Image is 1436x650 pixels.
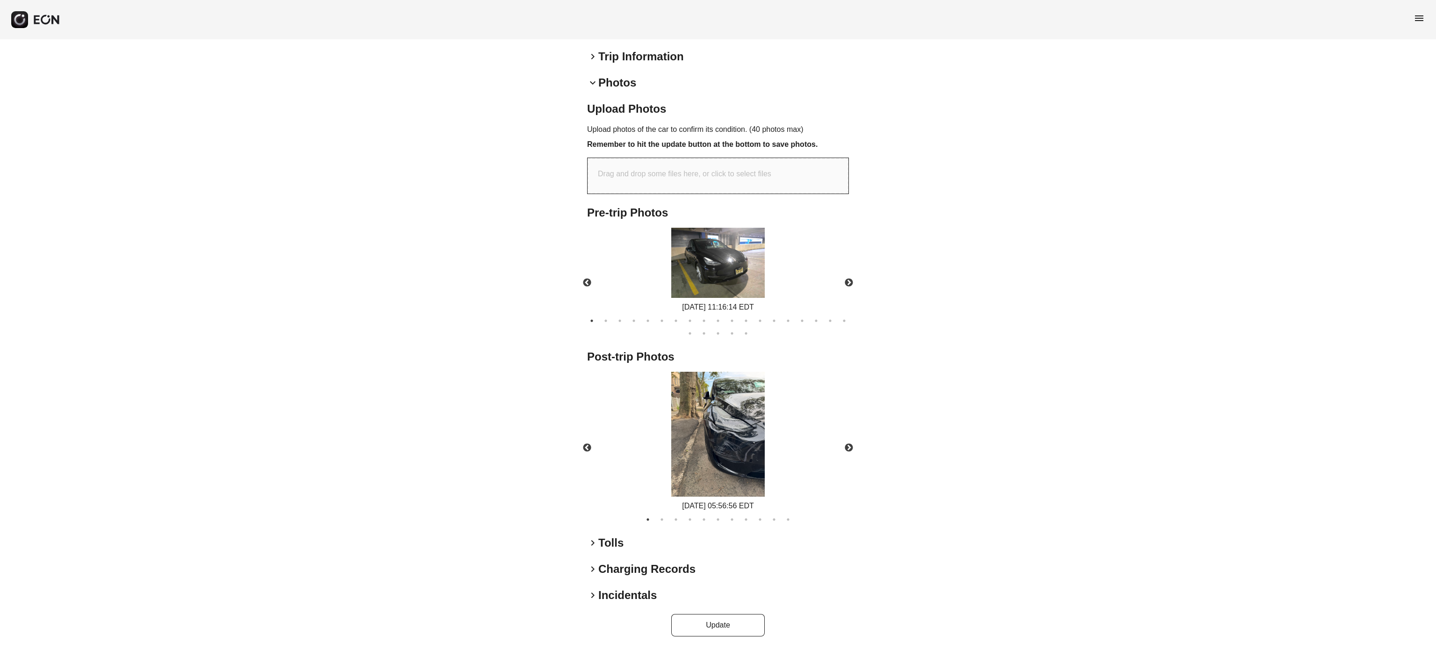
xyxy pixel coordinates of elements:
[783,316,793,325] button: 15
[755,316,765,325] button: 13
[671,614,765,636] button: Update
[615,316,625,325] button: 3
[598,49,684,64] h2: Trip Information
[587,124,849,135] p: Upload photos of the car to confirm its condition. (40 photos max)
[769,515,779,524] button: 10
[671,500,765,512] div: [DATE] 05:56:56 EDT
[833,432,865,464] button: Next
[587,205,849,220] h2: Pre-trip Photos
[657,515,667,524] button: 2
[685,316,695,325] button: 8
[587,349,849,364] h2: Post-trip Photos
[833,267,865,299] button: Next
[797,316,807,325] button: 16
[587,316,596,325] button: 1
[598,75,636,90] h2: Photos
[727,515,737,524] button: 7
[587,51,598,62] span: keyboard_arrow_right
[587,563,598,575] span: keyboard_arrow_right
[598,535,624,550] h2: Tolls
[671,302,765,313] div: [DATE] 11:16:14 EDT
[783,515,793,524] button: 11
[769,316,779,325] button: 14
[598,168,771,180] p: Drag and drop some files here, or click to select files
[643,316,653,325] button: 5
[598,562,696,577] h2: Charging Records
[685,329,695,338] button: 20
[671,228,765,298] img: https://fastfleet.me/rails/active_storage/blobs/redirect/eyJfcmFpbHMiOnsibWVzc2FnZSI6IkJBaHBBN0k1...
[629,316,639,325] button: 4
[657,316,667,325] button: 6
[571,432,603,464] button: Previous
[713,329,723,338] button: 22
[826,316,835,325] button: 18
[699,329,709,338] button: 21
[685,515,695,524] button: 4
[713,316,723,325] button: 10
[587,590,598,601] span: keyboard_arrow_right
[811,316,821,325] button: 17
[1414,13,1425,24] span: menu
[741,316,751,325] button: 12
[587,139,849,150] h3: Remember to hit the update button at the bottom to save photos.
[587,77,598,88] span: keyboard_arrow_down
[598,588,657,603] h2: Incidentals
[727,316,737,325] button: 11
[727,329,737,338] button: 23
[671,316,681,325] button: 7
[601,316,610,325] button: 2
[840,316,849,325] button: 19
[587,537,598,549] span: keyboard_arrow_right
[741,515,751,524] button: 8
[671,515,681,524] button: 3
[587,101,849,116] h2: Upload Photos
[643,515,653,524] button: 1
[699,316,709,325] button: 9
[755,515,765,524] button: 9
[571,267,603,299] button: Previous
[699,515,709,524] button: 5
[671,372,765,497] img: https://fastfleet.me/rails/active_storage/blobs/redirect/eyJfcmFpbHMiOnsibWVzc2FnZSI6IkJBaHBBOHc3...
[713,515,723,524] button: 6
[741,329,751,338] button: 24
